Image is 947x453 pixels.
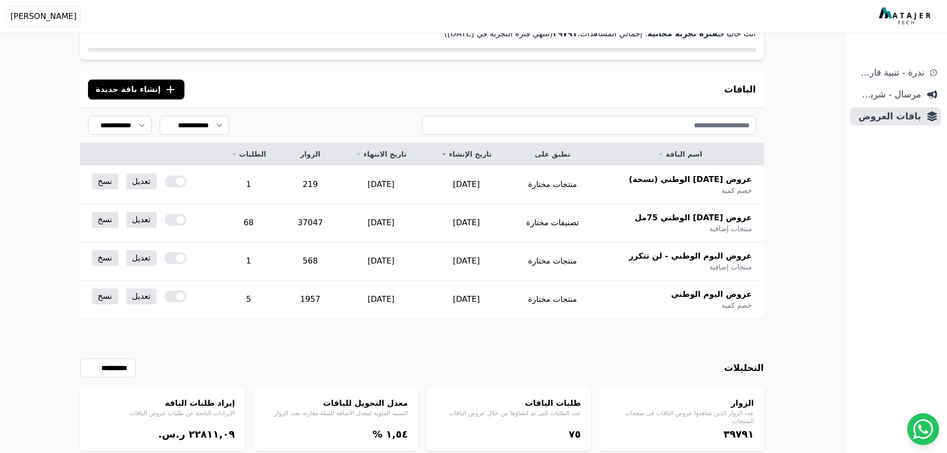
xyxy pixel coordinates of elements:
[721,185,752,195] span: خصم كمية
[215,204,282,242] td: 68
[879,7,933,25] img: MatajerTech Logo
[424,242,509,280] td: [DATE]
[629,250,752,262] span: عروض اليوم الوطني - لن تتكرر
[88,28,756,40] p: أنت حاليا في . إجمالي المشاهدات: (تنتهي فترة التجربة في [DATE])
[215,280,282,319] td: 5
[350,149,412,159] a: تاريخ الانتهاء
[629,174,752,185] span: عروض [DATE] الوطني (نسخة)
[282,166,339,204] td: 219
[92,212,118,228] a: نسخ
[282,280,339,319] td: 1957
[126,288,157,304] a: تعديل
[436,397,581,409] h4: طلبات الباقات
[339,242,424,280] td: [DATE]
[509,242,597,280] td: منتجات مختارة
[6,6,81,27] button: [PERSON_NAME]
[608,149,752,159] a: اسم الباقة
[92,250,118,266] a: نسخ
[339,280,424,319] td: [DATE]
[436,149,497,159] a: تاريخ الإنشاء
[88,80,185,99] button: إنشاء باقة جديدة
[709,224,752,234] span: منتجات إضافية
[10,10,77,22] span: [PERSON_NAME]
[386,428,408,440] bdi: ١,٥٤
[188,428,235,440] bdi: ٢٢٨١١,۰٩
[721,300,752,310] span: خصم كمية
[215,166,282,204] td: 1
[339,204,424,242] td: [DATE]
[647,29,717,38] strong: فترة تجربة مجانية
[509,143,597,166] th: تطبق على
[436,427,581,441] div: ٧٥
[282,143,339,166] th: الزوار
[609,427,754,441] div: ۳٩٧٩١
[158,428,185,440] span: ر.س.
[671,288,752,300] span: عروض اليوم الوطني
[424,280,509,319] td: [DATE]
[509,280,597,319] td: منتجات مختارة
[263,397,408,409] h4: معدل التحويل للباقات
[709,262,752,272] span: منتجات إضافية
[96,84,161,95] span: إنشاء باقة جديدة
[92,174,118,189] a: نسخ
[282,204,339,242] td: 37047
[724,361,764,375] h3: التحليلات
[126,250,157,266] a: تعديل
[215,242,282,280] td: 1
[339,166,424,204] td: [DATE]
[424,204,509,242] td: [DATE]
[609,409,754,425] p: عدد الزوار الذين شاهدوا عروض الباقات في صفحات المنتجات
[436,409,581,417] p: عدد الطلبات التي تم إنشاؤها من خلال عروض الباقات
[609,397,754,409] h4: الزوار
[724,83,756,96] h3: الباقات
[90,397,235,409] h4: إيراد طلبات الباقة
[92,288,118,304] a: نسخ
[424,166,509,204] td: [DATE]
[854,66,924,80] span: ندرة - تنبية قارب علي النفاذ
[282,242,339,280] td: 568
[635,212,752,224] span: عروض [DATE] الوطني 75مل
[126,174,157,189] a: تعديل
[509,204,597,242] td: تصنيفات مختارة
[126,212,157,228] a: تعديل
[227,149,270,159] a: الطلبات
[263,409,408,417] p: النسبة المئوية لمعدل الاضافة للسلة مقارنة بعدد الزوار
[854,88,921,101] span: مرسال - شريط دعاية
[854,109,921,123] span: باقات العروض
[90,409,235,417] p: الإيرادات الناتجة عن طلبات عروض الباقات
[553,29,577,38] strong: ۳٩٧٩١
[372,428,382,440] span: %
[509,166,597,204] td: منتجات مختارة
